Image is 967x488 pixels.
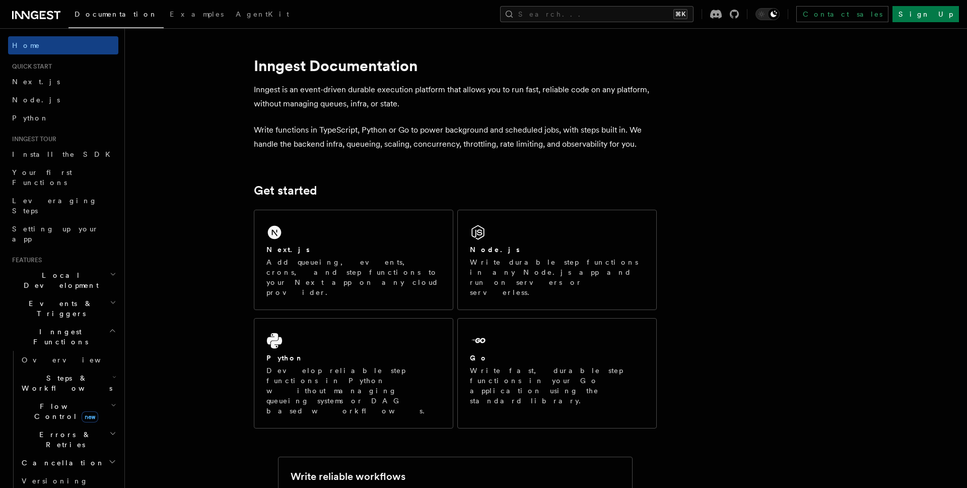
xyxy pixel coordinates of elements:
span: Leveraging Steps [12,197,97,215]
a: Next.jsAdd queueing, events, crons, and step functions to your Next app on any cloud provider. [254,210,453,310]
a: Home [8,36,118,54]
span: Next.js [12,78,60,86]
a: AgentKit [230,3,295,27]
span: Flow Control [18,401,111,421]
span: Python [12,114,49,122]
h1: Inngest Documentation [254,56,657,75]
button: Events & Triggers [8,294,118,323]
button: Toggle dark mode [755,8,780,20]
button: Cancellation [18,454,118,472]
span: Steps & Workflows [18,373,112,393]
h2: Go [470,353,488,363]
button: Flow Controlnew [18,397,118,425]
p: Write functions in TypeScript, Python or Go to power background and scheduled jobs, with steps bu... [254,123,657,151]
h2: Next.js [266,245,310,255]
span: Home [12,40,40,50]
a: Node.js [8,91,118,109]
a: Setting up your app [8,220,118,248]
a: Documentation [68,3,164,28]
button: Local Development [8,266,118,294]
p: Write durable step functions in any Node.js app and run on servers or serverless. [470,257,644,297]
a: Contact sales [796,6,888,22]
span: Local Development [8,270,110,290]
p: Inngest is an event-driven durable execution platform that allows you to run fast, reliable code ... [254,83,657,111]
kbd: ⌘K [673,9,687,19]
span: Cancellation [18,458,105,468]
span: Errors & Retries [18,430,109,450]
a: Next.js [8,73,118,91]
span: Quick start [8,63,52,71]
button: Errors & Retries [18,425,118,454]
span: new [82,411,98,422]
h2: Write reliable workflows [291,469,405,483]
a: Install the SDK [8,145,118,163]
h2: Node.js [470,245,520,255]
button: Inngest Functions [8,323,118,351]
span: Install the SDK [12,150,116,158]
span: AgentKit [236,10,289,18]
a: Leveraging Steps [8,192,118,220]
span: Inngest Functions [8,327,109,347]
a: GoWrite fast, durable step functions in your Go application using the standard library. [457,318,657,429]
button: Steps & Workflows [18,369,118,397]
span: Features [8,256,42,264]
span: Documentation [75,10,158,18]
span: Examples [170,10,224,18]
span: Versioning [22,477,88,485]
span: Events & Triggers [8,298,110,319]
a: Node.jsWrite durable step functions in any Node.js app and run on servers or serverless. [457,210,657,310]
span: Node.js [12,96,60,104]
p: Add queueing, events, crons, and step functions to your Next app on any cloud provider. [266,257,441,297]
a: Sign Up [892,6,959,22]
h2: Python [266,353,304,363]
p: Develop reliable step functions in Python without managing queueing systems or DAG based workflows. [266,365,441,416]
a: Python [8,109,118,127]
p: Write fast, durable step functions in your Go application using the standard library. [470,365,644,406]
a: Overview [18,351,118,369]
a: Get started [254,184,317,198]
button: Search...⌘K [500,6,694,22]
span: Overview [22,356,125,364]
a: PythonDevelop reliable step functions in Python without managing queueing systems or DAG based wo... [254,318,453,429]
span: Setting up your app [12,225,99,243]
span: Inngest tour [8,135,56,143]
a: Examples [164,3,230,27]
a: Your first Functions [8,163,118,192]
span: Your first Functions [12,168,72,187]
